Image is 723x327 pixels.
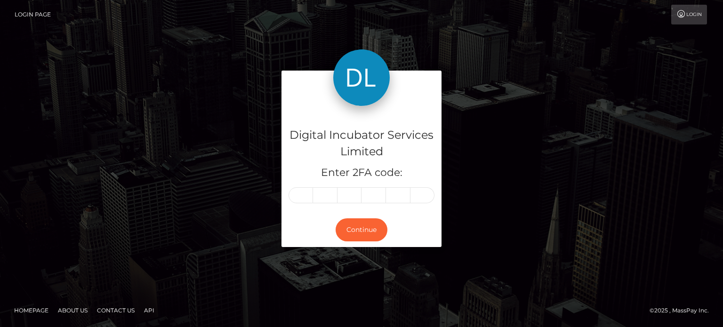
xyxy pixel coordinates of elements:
a: API [140,303,158,318]
a: Contact Us [93,303,138,318]
div: © 2025 , MassPay Inc. [650,305,716,316]
h5: Enter 2FA code: [289,166,434,180]
a: Login Page [15,5,51,24]
img: Digital Incubator Services Limited [333,49,390,106]
a: About Us [54,303,91,318]
a: Homepage [10,303,52,318]
h4: Digital Incubator Services Limited [289,127,434,160]
button: Continue [336,218,387,241]
a: Login [671,5,707,24]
